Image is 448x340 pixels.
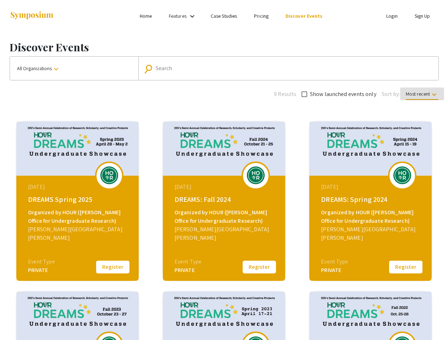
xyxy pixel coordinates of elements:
button: All Organizations [10,57,138,80]
div: Organized by HOUR ([PERSON_NAME] Office for Undergraduate Research) [321,208,422,225]
div: DREAMS Spring 2025 [28,194,129,205]
span: Show launched events only [310,90,376,98]
img: dreams-spring-2024_eventLogo_346f6f_.png [392,166,413,184]
div: PRIVATE [28,266,55,274]
img: dreams-spring-2025_eventCoverPhoto_df4d26__thumb.jpg [16,121,139,176]
iframe: Chat [5,308,30,335]
div: DREAMS: Spring 2024 [321,194,422,205]
button: Register [242,260,277,274]
mat-icon: Expand Features list [188,12,197,21]
button: Register [95,260,131,274]
a: Discover Events [286,13,323,19]
div: Organized by HOUR ([PERSON_NAME] Office for Undergraduate Research) [175,208,275,225]
h1: Discover Events [10,41,439,53]
mat-icon: keyboard_arrow_down [430,90,438,99]
div: [PERSON_NAME][GEOGRAPHIC_DATA][PERSON_NAME] [175,225,275,242]
div: [DATE] [175,183,275,191]
div: Organized by HOUR ([PERSON_NAME] Office for Undergraduate Research) [28,208,129,225]
div: [DATE] [321,183,422,191]
div: Event Type [28,257,55,266]
div: [PERSON_NAME][GEOGRAPHIC_DATA][PERSON_NAME] [321,225,422,242]
div: [DATE] [28,183,129,191]
div: PRIVATE [175,266,201,274]
span: All Organizations [17,65,60,72]
div: [PERSON_NAME][GEOGRAPHIC_DATA][PERSON_NAME] [28,225,129,242]
span: Most recent [406,91,438,100]
a: Pricing [254,13,269,19]
mat-icon: keyboard_arrow_down [52,65,60,73]
button: Most recent [400,87,444,100]
span: Sort by: [382,90,400,98]
img: dreams-fall-2024_eventLogo_ff6658_.png [245,166,266,184]
div: PRIVATE [321,266,348,274]
div: Event Type [175,257,201,266]
a: Sign Up [415,13,430,19]
img: dreams-spring-2025_eventLogo_7b54a7_.png [99,166,120,184]
a: Home [140,13,152,19]
button: Register [388,260,424,274]
img: Symposium by ForagerOne [10,11,54,21]
img: dreams-spring-2024_eventCoverPhoto_ffb700__thumb.jpg [309,121,432,176]
a: Features [169,13,187,19]
div: Event Type [321,257,348,266]
div: DREAMS: Fall 2024 [175,194,275,205]
span: 9 Results [274,90,296,98]
img: dreams-fall-2024_eventCoverPhoto_0caa39__thumb.jpg [163,121,285,176]
a: Case Studies [211,13,237,19]
mat-icon: Search [145,63,155,75]
a: Login [386,13,398,19]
